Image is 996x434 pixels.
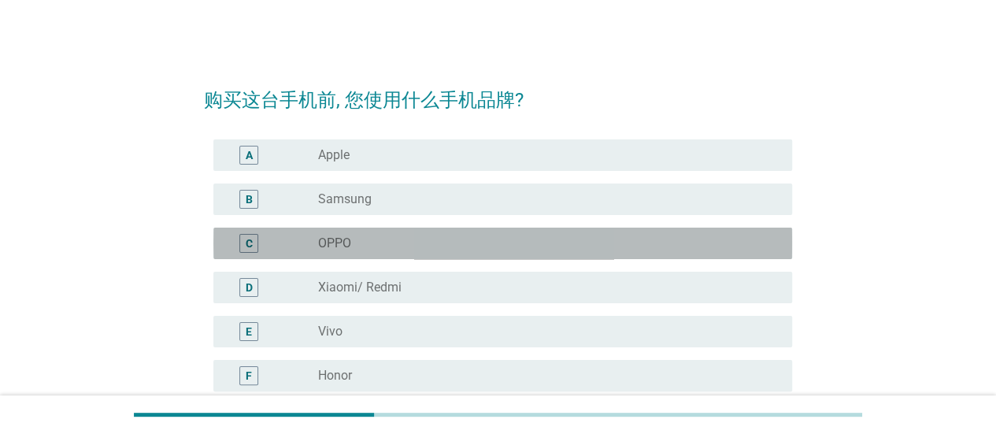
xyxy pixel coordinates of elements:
div: A [246,147,253,163]
h2: 购买这台手机前, 您使用什么手机品牌? [204,70,792,114]
div: C [246,235,253,251]
div: F [246,367,252,384]
label: Samsung [318,191,372,207]
div: D [246,279,253,295]
label: Vivo [318,324,342,339]
div: B [246,191,253,207]
label: Honor [318,368,352,384]
div: E [246,323,252,339]
label: Xiaomi/ Redmi [318,280,402,295]
label: Apple [318,147,350,163]
label: OPPO [318,236,351,251]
